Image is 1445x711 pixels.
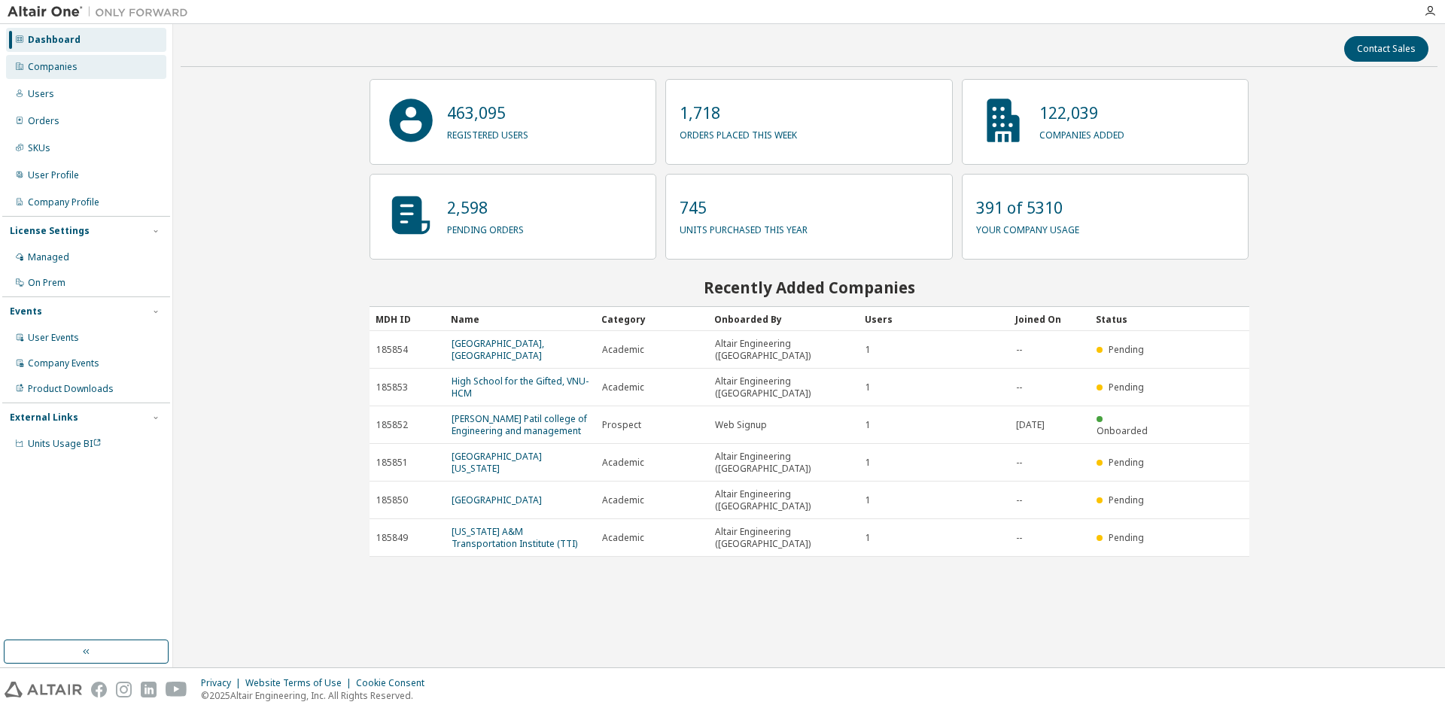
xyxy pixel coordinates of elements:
span: Altair Engineering ([GEOGRAPHIC_DATA]) [715,526,852,550]
span: Altair Engineering ([GEOGRAPHIC_DATA]) [715,488,852,512]
span: Academic [602,532,644,544]
div: Company Events [28,357,99,369]
p: 122,039 [1039,102,1124,124]
p: 391 of 5310 [976,196,1079,219]
div: SKUs [28,142,50,154]
div: Dashboard [28,34,81,46]
div: Category [601,307,702,331]
span: Altair Engineering ([GEOGRAPHIC_DATA]) [715,375,852,400]
span: 1 [865,344,871,356]
span: 185850 [376,494,408,506]
div: Status [1096,307,1159,331]
div: Users [865,307,1003,331]
span: Altair Engineering ([GEOGRAPHIC_DATA]) [715,451,852,475]
div: License Settings [10,225,90,237]
div: MDH ID [376,307,439,331]
img: altair_logo.svg [5,682,82,697]
div: Onboarded By [714,307,853,331]
span: Pending [1109,343,1144,356]
span: -- [1016,532,1022,544]
div: Website Terms of Use [245,677,356,689]
p: pending orders [447,219,524,236]
div: Name [451,307,589,331]
span: Prospect [602,419,641,431]
div: Product Downloads [28,383,114,395]
span: Pending [1109,456,1144,469]
span: Academic [602,344,644,356]
img: Altair One [8,5,196,20]
img: youtube.svg [166,682,187,697]
a: [US_STATE] A&M Transportation Institute (TTI) [452,525,577,550]
p: orders placed this week [680,124,797,141]
span: 1 [865,532,871,544]
div: Events [10,305,42,318]
p: companies added [1039,124,1124,141]
span: 185852 [376,419,408,431]
span: Pending [1109,494,1144,506]
a: [GEOGRAPHIC_DATA][US_STATE] [452,450,542,475]
span: 185851 [376,457,408,469]
div: User Events [28,332,79,344]
span: -- [1016,494,1022,506]
span: 1 [865,419,871,431]
p: 1,718 [680,102,797,124]
p: 463,095 [447,102,528,124]
div: Privacy [201,677,245,689]
span: 1 [865,457,871,469]
div: Users [28,88,54,100]
p: 2,598 [447,196,524,219]
span: Academic [602,457,644,469]
span: Web Signup [715,419,767,431]
img: linkedin.svg [141,682,157,697]
span: 185853 [376,381,408,393]
p: © 2025 Altair Engineering, Inc. All Rights Reserved. [201,689,433,702]
span: Pending [1109,381,1144,393]
span: 1 [865,494,871,506]
a: [GEOGRAPHIC_DATA] [452,494,542,506]
img: instagram.svg [116,682,132,697]
img: facebook.svg [91,682,107,697]
h2: Recently Added Companies [370,278,1249,297]
span: Onboarded [1097,424,1148,437]
p: registered users [447,124,528,141]
div: Companies [28,61,78,73]
div: Orders [28,115,59,127]
span: [DATE] [1016,419,1045,431]
div: User Profile [28,169,79,181]
span: Academic [602,494,644,506]
span: Altair Engineering ([GEOGRAPHIC_DATA]) [715,338,852,362]
p: 745 [680,196,808,219]
span: Units Usage BI [28,437,102,450]
span: Pending [1109,531,1144,544]
div: Managed [28,251,69,263]
div: Cookie Consent [356,677,433,689]
button: Contact Sales [1344,36,1428,62]
span: 185854 [376,344,408,356]
div: Joined On [1015,307,1084,331]
div: On Prem [28,277,65,289]
span: -- [1016,344,1022,356]
span: -- [1016,381,1022,393]
span: 185849 [376,532,408,544]
div: Company Profile [28,196,99,208]
div: External Links [10,412,78,424]
a: [GEOGRAPHIC_DATA], [GEOGRAPHIC_DATA] [452,337,544,362]
span: Academic [602,381,644,393]
span: -- [1016,457,1022,469]
p: your company usage [976,219,1079,236]
span: 1 [865,381,871,393]
p: units purchased this year [680,219,808,236]
a: [PERSON_NAME] Patil college of Engineering and management [452,412,587,437]
a: High School for the Gifted, VNU-HCM [452,375,589,400]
